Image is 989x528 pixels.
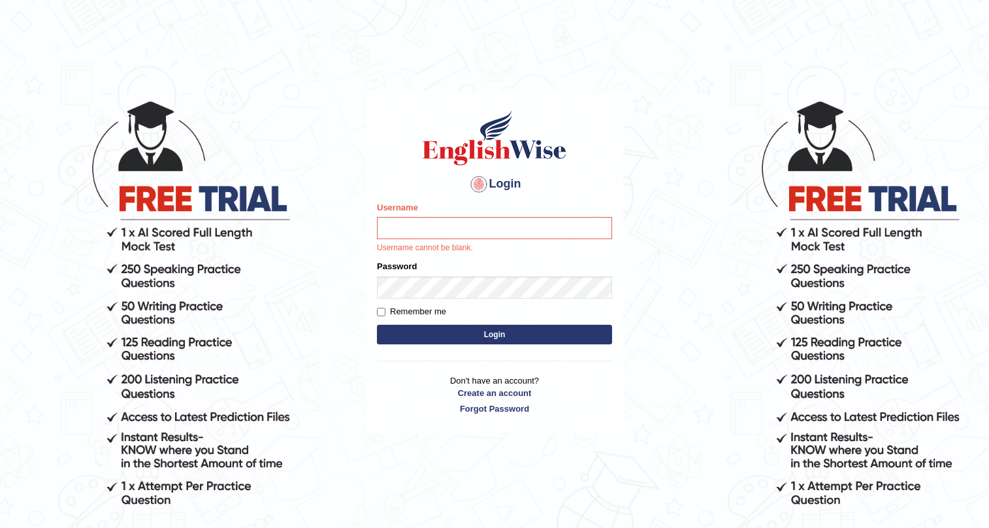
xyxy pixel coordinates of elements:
button: Login [377,325,612,344]
a: Forgot Password [377,403,612,415]
input: Remember me [377,308,385,316]
label: Username [377,201,418,214]
img: Logo of English Wise sign in for intelligent practice with AI [420,108,569,167]
p: Don't have an account? [377,374,612,415]
label: Password [377,260,417,272]
p: Username cannot be blank. [377,242,612,254]
a: Create an account [377,387,612,399]
label: Remember me [377,305,446,318]
h4: Login [377,174,612,195]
